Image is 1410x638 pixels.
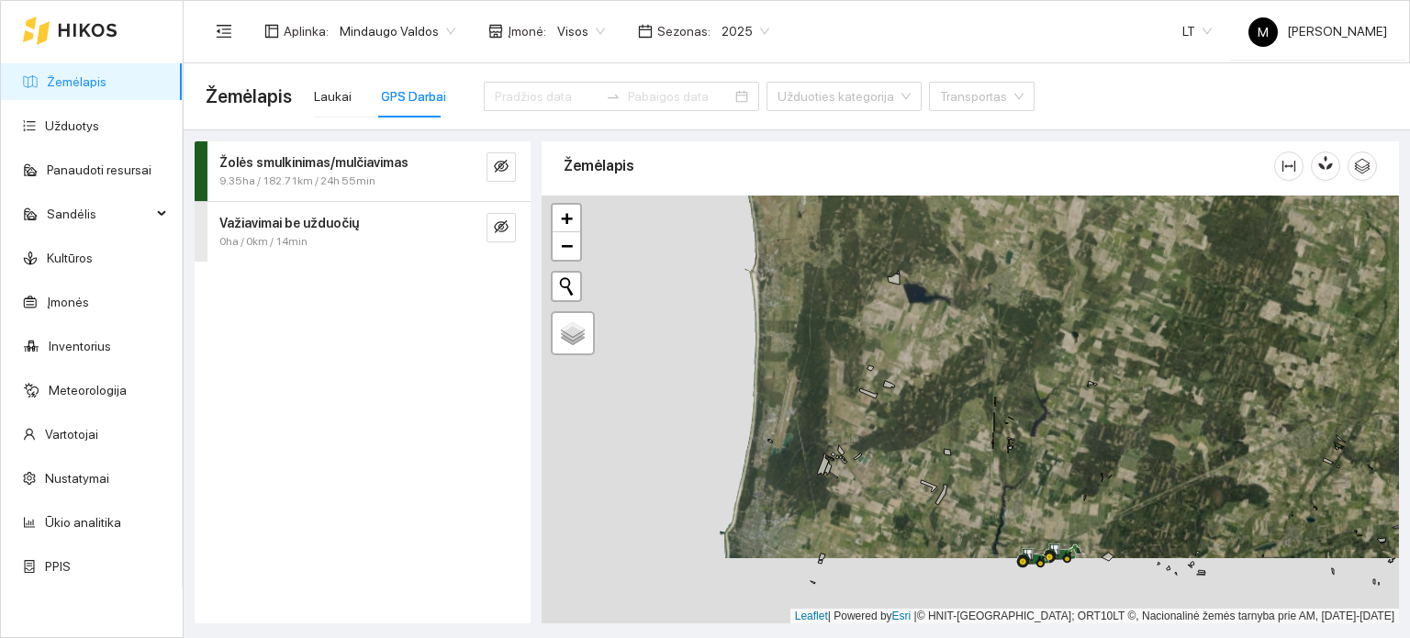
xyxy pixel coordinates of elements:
[561,234,573,257] span: −
[795,610,828,622] a: Leaflet
[47,74,106,89] a: Žemėlapis
[561,207,573,229] span: +
[216,23,232,39] span: menu-fold
[553,205,580,232] a: Zoom in
[606,89,621,104] span: to
[219,216,359,230] strong: Važiavimai be užduočių
[49,339,111,353] a: Inventorius
[657,21,711,41] span: Sezonas :
[45,559,71,574] a: PPIS
[381,86,446,106] div: GPS Darbai
[1275,159,1303,173] span: column-width
[1182,17,1212,45] span: LT
[494,159,509,176] span: eye-invisible
[508,21,546,41] span: Įmonė :
[790,609,1399,624] div: | Powered by © HNIT-[GEOGRAPHIC_DATA]; ORT10LT ©, Nacionalinė žemės tarnyba prie AM, [DATE]-[DATE]
[494,219,509,237] span: eye-invisible
[219,173,375,190] span: 9.35ha / 182.71km / 24h 55min
[47,196,151,232] span: Sandėlis
[553,232,580,260] a: Zoom out
[1258,17,1269,47] span: M
[638,24,653,39] span: calendar
[47,162,151,177] a: Panaudoti resursai
[195,202,531,262] div: Važiavimai be užduočių0ha / 0km / 14mineye-invisible
[722,17,769,45] span: 2025
[1274,151,1304,181] button: column-width
[495,86,599,106] input: Pradžios data
[264,24,279,39] span: layout
[553,273,580,300] button: Initiate a new search
[45,427,98,442] a: Vartotojai
[206,13,242,50] button: menu-fold
[45,118,99,133] a: Užduotys
[195,141,531,201] div: Žolės smulkinimas/mulčiavimas9.35ha / 182.71km / 24h 55mineye-invisible
[553,313,593,353] a: Layers
[219,233,308,251] span: 0ha / 0km / 14min
[557,17,605,45] span: Visos
[314,86,352,106] div: Laukai
[606,89,621,104] span: swap-right
[47,295,89,309] a: Įmonės
[49,383,127,397] a: Meteorologija
[206,82,292,111] span: Žemėlapis
[284,21,329,41] span: Aplinka :
[45,471,109,486] a: Nustatymai
[487,152,516,182] button: eye-invisible
[487,213,516,242] button: eye-invisible
[914,610,917,622] span: |
[628,86,732,106] input: Pabaigos data
[1248,24,1387,39] span: [PERSON_NAME]
[488,24,503,39] span: shop
[564,140,1274,192] div: Žemėlapis
[340,17,455,45] span: Mindaugo Valdos
[892,610,912,622] a: Esri
[45,515,121,530] a: Ūkio analitika
[47,251,93,265] a: Kultūros
[219,155,408,170] strong: Žolės smulkinimas/mulčiavimas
